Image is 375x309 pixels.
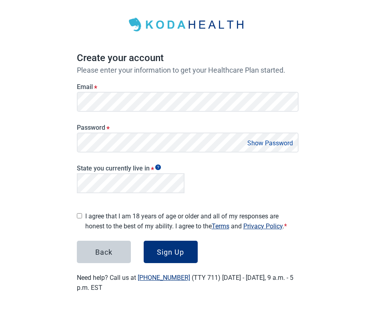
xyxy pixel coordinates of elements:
[77,66,299,74] p: Please enter your information to get your Healthcare Plan started.
[144,241,198,263] button: Sign Up
[243,222,283,230] a: Privacy Policy
[155,164,161,170] span: Show tooltip
[77,274,293,291] label: Need help? Call us at (TTY 711) [DATE] - [DATE], 9 a.m. - 5 p.m. EST
[77,241,131,263] button: Back
[284,222,287,230] span: Required field
[138,274,190,281] a: [PHONE_NUMBER]
[95,248,112,256] div: Back
[212,222,229,230] a: Terms
[77,83,299,91] label: Email
[77,124,299,131] label: Password
[124,15,252,35] img: Koda Health
[245,138,295,149] button: Show Password
[77,51,299,66] h1: Create your account
[157,248,184,256] div: Sign Up
[85,211,299,231] label: I agree that I am 18 years of age or older and all of my responses are honest to the best of my a...
[77,164,184,172] label: State you currently live in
